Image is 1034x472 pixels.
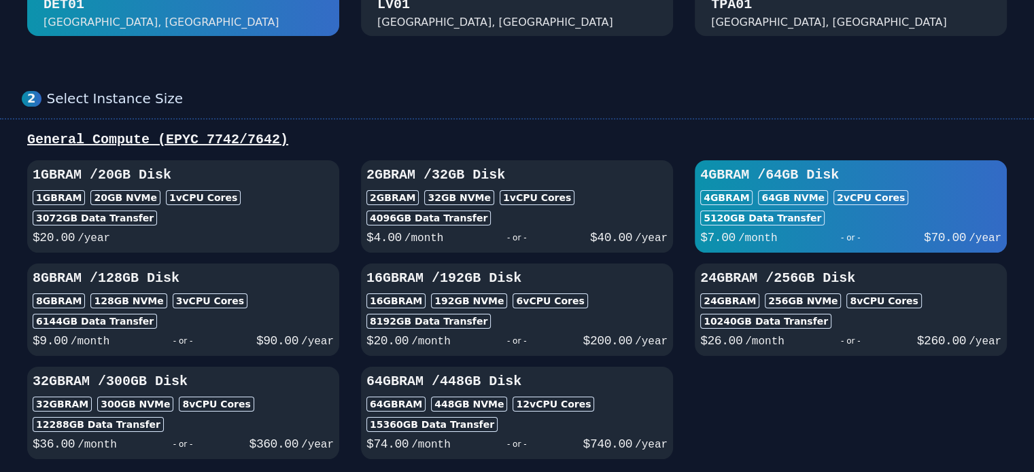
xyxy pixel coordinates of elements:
span: $ 40.00 [590,231,632,244]
div: 300 GB NVMe [97,397,173,412]
div: 5120 GB Data Transfer [700,211,825,225]
button: 24GBRAM /256GB Disk24GBRAM256GB NVMe8vCPU Cores10240GB Data Transfer$26.00/month- or -$260.00/year [695,264,1007,356]
div: - or - [443,228,589,247]
button: 2GBRAM /32GB Disk2GBRAM32GB NVMe1vCPU Cores4096GB Data Transfer$4.00/month- or -$40.00/year [361,160,673,253]
div: 64GB RAM [366,397,426,412]
div: 15360 GB Data Transfer [366,417,498,432]
div: 20 GB NVMe [90,190,160,205]
div: - or - [777,228,923,247]
h3: 4GB RAM / 64 GB Disk [700,166,1001,185]
div: General Compute (EPYC 7742/7642) [22,130,1012,149]
span: $ 9.00 [33,334,68,348]
div: 8192 GB Data Transfer [366,314,491,329]
span: $ 74.00 [366,437,409,451]
div: 2GB RAM [366,190,419,205]
button: 64GBRAM /448GB Disk64GBRAM448GB NVMe12vCPU Cores15360GB Data Transfer$74.00/month- or -$740.00/year [361,367,673,459]
div: 16GB RAM [366,293,426,308]
span: $ 260.00 [917,334,966,348]
div: 8 vCPU Cores [179,397,254,412]
span: /year [301,335,334,348]
button: 32GBRAM /300GB Disk32GBRAM300GB NVMe8vCPU Cores12288GB Data Transfer$36.00/month- or -$360.00/year [27,367,339,459]
span: /year [969,335,1001,348]
div: 10240 GB Data Transfer [700,314,831,329]
div: Select Instance Size [47,90,1012,107]
h3: 16GB RAM / 192 GB Disk [366,269,668,288]
div: - or - [785,331,917,350]
div: [GEOGRAPHIC_DATA], [GEOGRAPHIC_DATA] [711,14,947,31]
div: 8 vCPU Cores [846,293,921,308]
span: $ 70.00 [924,231,966,244]
div: - or - [451,331,583,350]
div: 4096 GB Data Transfer [366,211,491,225]
div: 12 vCPU Cores [513,397,594,412]
span: /month [411,439,451,451]
span: /month [77,439,117,451]
span: $ 20.00 [33,231,75,244]
div: 128 GB NVMe [90,293,167,308]
span: $ 20.00 [366,334,409,348]
div: [GEOGRAPHIC_DATA], [GEOGRAPHIC_DATA] [44,14,279,31]
span: /month [404,232,444,244]
span: $ 26.00 [700,334,742,348]
h3: 24GB RAM / 256 GB Disk [700,269,1001,288]
h3: 8GB RAM / 128 GB Disk [33,269,334,288]
h3: 2GB RAM / 32 GB Disk [366,166,668,185]
div: 12288 GB Data Transfer [33,417,164,432]
h3: 1GB RAM / 20 GB Disk [33,166,334,185]
div: - or - [117,435,249,454]
span: /year [635,439,668,451]
div: 2 [22,91,41,107]
span: /year [635,335,668,348]
span: $ 740.00 [583,437,632,451]
h3: 64GB RAM / 448 GB Disk [366,372,668,391]
span: /month [738,232,778,244]
span: $ 90.00 [256,334,298,348]
span: $ 7.00 [700,231,736,244]
div: 64 GB NVMe [758,190,828,205]
button: 8GBRAM /128GB Disk8GBRAM128GB NVMe3vCPU Cores6144GB Data Transfer$9.00/month- or -$90.00/year [27,264,339,356]
button: 16GBRAM /192GB Disk16GBRAM192GB NVMe6vCPU Cores8192GB Data Transfer$20.00/month- or -$200.00/year [361,264,673,356]
h3: 32GB RAM / 300 GB Disk [33,372,334,391]
div: 448 GB NVMe [431,397,507,412]
div: 2 vCPU Cores [833,190,908,205]
div: 1GB RAM [33,190,85,205]
span: $ 200.00 [583,334,632,348]
span: /month [411,335,451,348]
div: 32GB RAM [33,397,92,412]
div: - or - [451,435,583,454]
span: /year [77,232,110,244]
button: 1GBRAM /20GB Disk1GBRAM20GB NVMe1vCPU Cores3072GB Data Transfer$20.00/year [27,160,339,253]
span: /month [745,335,785,348]
div: 6 vCPU Cores [513,293,587,308]
span: $ 36.00 [33,437,75,451]
span: $ 360.00 [249,437,298,451]
div: 24GB RAM [700,293,759,308]
span: /year [969,232,1001,244]
div: 256 GB NVMe [765,293,841,308]
div: 3 vCPU Cores [173,293,247,308]
div: 1 vCPU Cores [500,190,574,205]
span: /month [71,335,110,348]
div: [GEOGRAPHIC_DATA], [GEOGRAPHIC_DATA] [377,14,613,31]
span: /year [635,232,668,244]
div: 3072 GB Data Transfer [33,211,157,225]
div: 6144 GB Data Transfer [33,314,157,329]
div: 1 vCPU Cores [166,190,241,205]
span: /year [301,439,334,451]
div: 8GB RAM [33,293,85,308]
div: 192 GB NVMe [431,293,507,308]
div: 4GB RAM [700,190,753,205]
div: - or - [109,331,256,350]
span: $ 4.00 [366,231,402,244]
button: 4GBRAM /64GB Disk4GBRAM64GB NVMe2vCPU Cores5120GB Data Transfer$7.00/month- or -$70.00/year [695,160,1007,253]
div: 32 GB NVMe [424,190,494,205]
